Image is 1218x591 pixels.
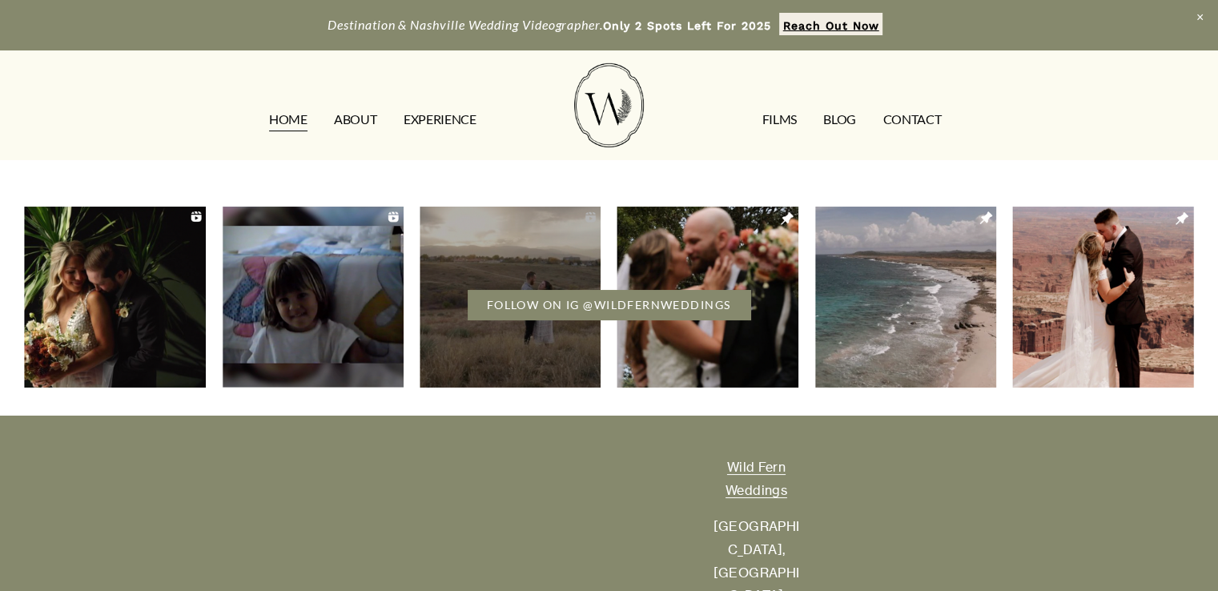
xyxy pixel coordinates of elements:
[762,107,796,133] a: FILMS
[269,107,308,133] a: HOME
[420,207,601,388] img: Screen Shot 2022-12-09 at 1.37.11 PM.png
[783,19,879,32] strong: Reach Out Now
[334,107,376,133] a: ABOUT
[779,13,882,35] a: Reach Out Now
[617,207,799,388] img: Screen Shot 2022-12-09 at 1.36.53 PM.png
[1012,207,1194,388] img: Screen Shot 2022-12-09 at 1.36.36 PM.png
[222,206,404,389] img: Screen Shot 2022-12-09 at 1.37.04 PM.png
[882,107,941,133] a: CONTACT
[404,107,476,133] a: EXPERIENCE
[468,290,751,320] a: FOLLOW ON IG @WILDFERNWEDDINGS
[712,456,802,502] a: Wild Fern Weddings
[814,207,997,388] img: Screen Shot 2022-12-09 at 1.36.44 PM.png
[24,207,207,388] img: Screen Shot 2022-12-09 at 1.37.17 PM.png
[574,63,643,147] img: Wild Fern Weddings
[823,107,856,133] a: Blog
